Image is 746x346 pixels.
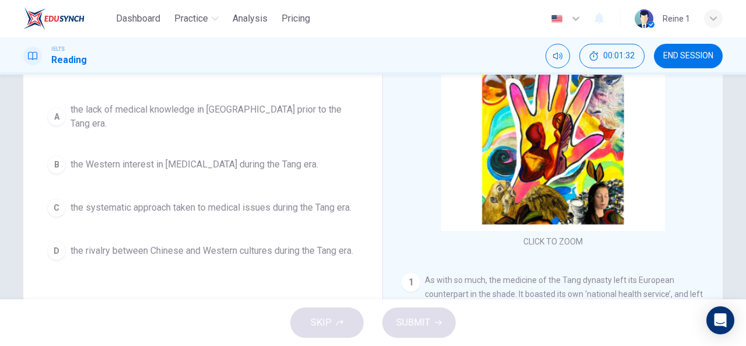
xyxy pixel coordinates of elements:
[116,12,160,26] span: Dashboard
[23,7,85,30] img: EduSynch logo
[51,53,87,67] h1: Reading
[281,12,310,26] span: Pricing
[550,15,564,23] img: en
[277,8,315,29] button: Pricing
[47,107,66,126] div: A
[663,12,690,26] div: Reine 1
[71,244,353,258] span: the rivalry between Chinese and Western cultures during the Tang era.
[233,12,268,26] span: Analysis
[579,44,645,68] div: Hide
[71,103,358,131] span: the lack of medical knowledge in [GEOGRAPHIC_DATA] prior to the Tang era.
[42,150,364,179] button: Bthe Western interest in [MEDICAL_DATA] during the Tang era.
[228,8,272,29] button: Analysis
[47,155,66,174] div: B
[71,158,318,172] span: the Western interest in [MEDICAL_DATA] during the Tang era.
[47,198,66,217] div: C
[111,8,165,29] button: Dashboard
[51,45,65,53] span: IELTS
[402,273,420,292] div: 1
[635,9,653,28] img: Profile picture
[42,193,364,222] button: Cthe systematic approach taken to medical issues during the Tang era.
[546,44,570,68] div: Mute
[47,242,66,260] div: D
[174,12,208,26] span: Practice
[663,51,713,61] span: END SESSION
[71,201,351,215] span: the systematic approach taken to medical issues during the Tang era.
[706,306,734,334] div: Open Intercom Messenger
[603,51,635,61] span: 00:01:32
[42,236,364,265] button: Dthe rivalry between Chinese and Western cultures during the Tang era.
[42,97,364,136] button: Athe lack of medical knowledge in [GEOGRAPHIC_DATA] prior to the Tang era.
[579,44,645,68] button: 00:01:32
[23,7,111,30] a: EduSynch logo
[654,44,723,68] button: END SESSION
[170,8,223,29] button: Practice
